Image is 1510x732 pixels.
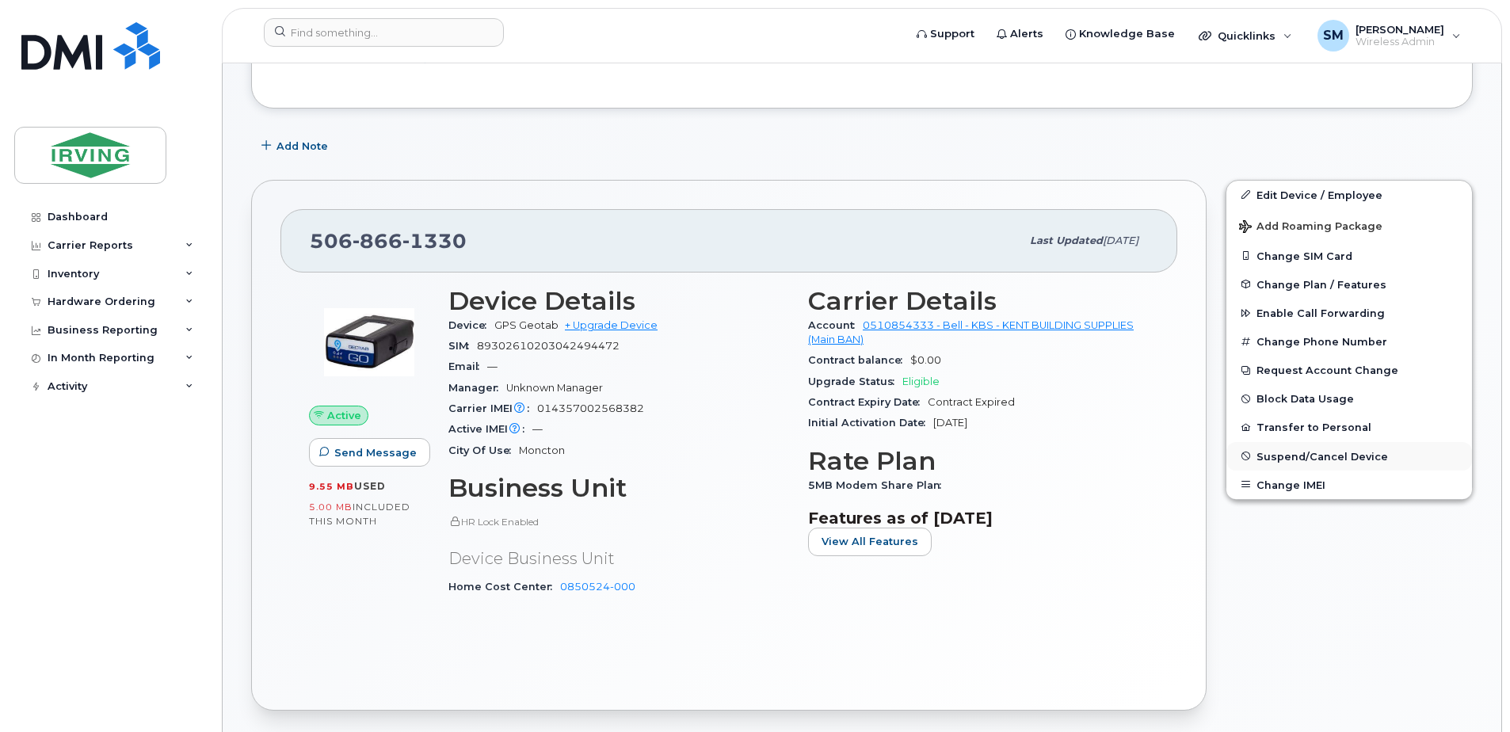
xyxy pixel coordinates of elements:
button: Change IMEI [1226,471,1472,499]
button: Change SIM Card [1226,242,1472,270]
button: Transfer to Personal [1226,413,1472,441]
span: Unknown Manager [506,382,603,394]
button: Request Account Change [1226,356,1472,384]
span: Support [930,26,974,42]
h3: Business Unit [448,474,789,502]
span: Add Roaming Package [1239,220,1382,235]
span: City Of Use [448,444,519,456]
span: Last updated [1030,234,1103,246]
span: Upgrade Status [808,376,902,387]
span: Manager [448,382,506,394]
span: Active IMEI [448,423,532,435]
span: Device [448,319,494,331]
span: Moncton [519,444,565,456]
span: Add Note [276,139,328,154]
a: + Upgrade Device [565,319,658,331]
h3: Features as of [DATE] [808,509,1149,528]
span: Quicklinks [1218,29,1275,42]
span: 5.00 MB [309,501,353,513]
button: Add Note [251,132,341,161]
button: View All Features [808,528,932,556]
a: Knowledge Base [1054,18,1186,50]
input: Find something... [264,18,504,47]
span: Email [448,360,487,372]
a: 0510854333 - Bell - KBS - KENT BUILDING SUPPLIES (Main BAN) [808,319,1134,345]
span: [PERSON_NAME] [1356,23,1444,36]
img: image20231002-3703462-1aj3rdm.jpeg [322,295,417,390]
span: Home Cost Center [448,581,560,593]
span: Eligible [902,376,940,387]
span: Active [327,408,361,423]
a: Edit Device / Employee [1226,181,1472,209]
span: 506 [310,229,467,253]
span: 89302610203042494472 [477,340,620,352]
h3: Carrier Details [808,287,1149,315]
button: Send Message [309,438,430,467]
span: [DATE] [933,417,967,429]
span: Change Plan / Features [1256,278,1386,290]
span: $0.00 [910,354,941,366]
span: Initial Activation Date [808,417,933,429]
div: Quicklinks [1188,20,1303,51]
a: Alerts [986,18,1054,50]
span: included this month [309,501,410,527]
button: Suspend/Cancel Device [1226,442,1472,471]
span: Suspend/Cancel Device [1256,450,1388,462]
button: Block Data Usage [1226,384,1472,413]
span: SIM [448,340,477,352]
span: Contract Expired [928,396,1015,408]
span: — [532,423,543,435]
button: Enable Call Forwarding [1226,299,1472,327]
span: Carrier IMEI [448,402,537,414]
button: Change Phone Number [1226,327,1472,356]
span: 5MB Modem Share Plan [808,479,949,491]
span: Wireless Admin [1356,36,1444,48]
span: — [487,360,498,372]
span: View All Features [822,534,918,549]
span: GPS Geotab [494,319,559,331]
span: Account [808,319,863,331]
span: Knowledge Base [1079,26,1175,42]
span: 9.55 MB [309,481,354,492]
p: HR Lock Enabled [448,515,789,528]
span: Enable Call Forwarding [1256,307,1385,319]
span: 1330 [402,229,467,253]
div: Shittu, Mariam [1306,20,1472,51]
span: Alerts [1010,26,1043,42]
span: Contract Expiry Date [808,396,928,408]
span: 866 [353,229,402,253]
a: 0850524-000 [560,581,635,593]
button: Change Plan / Features [1226,270,1472,299]
p: Device Business Unit [448,547,789,570]
span: Send Message [334,445,417,460]
span: used [354,480,386,492]
span: SM [1323,26,1344,45]
span: [DATE] [1103,234,1138,246]
span: Contract balance [808,354,910,366]
a: Support [906,18,986,50]
h3: Rate Plan [808,447,1149,475]
span: 014357002568382 [537,402,644,414]
button: Add Roaming Package [1226,209,1472,242]
h3: Device Details [448,287,789,315]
